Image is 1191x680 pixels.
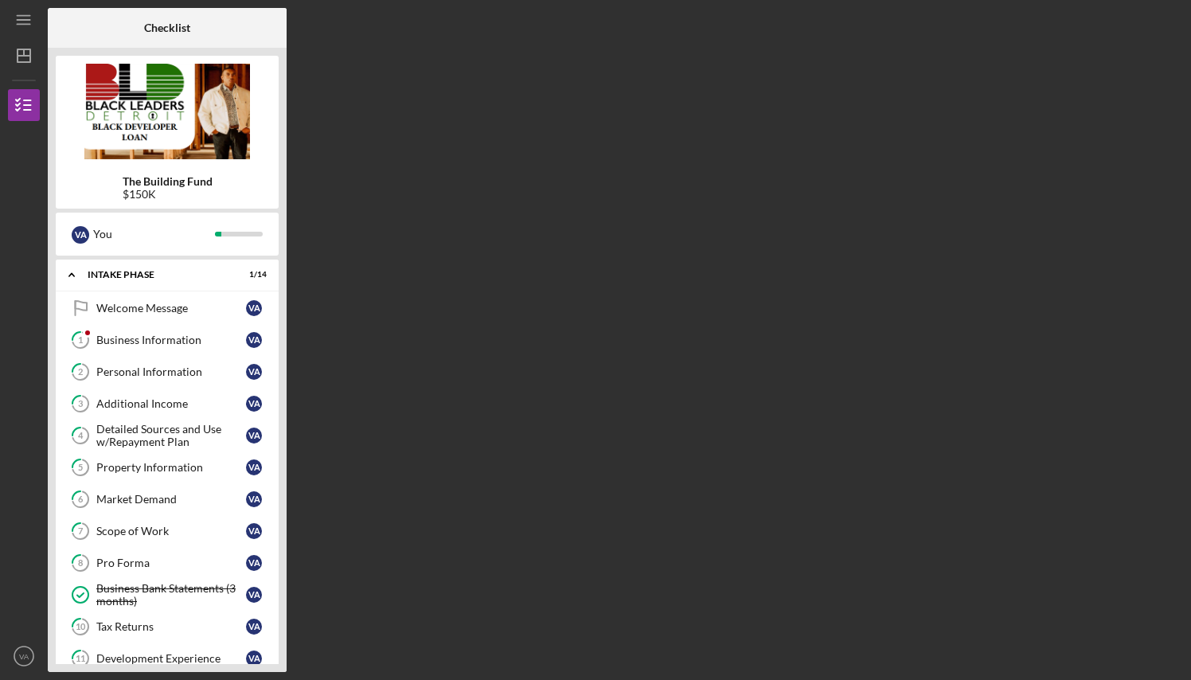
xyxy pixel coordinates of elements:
[78,335,83,346] tspan: 1
[78,558,83,569] tspan: 8
[96,302,246,315] div: Welcome Message
[246,364,262,380] div: V A
[96,397,246,410] div: Additional Income
[96,652,246,665] div: Development Experience
[96,365,246,378] div: Personal Information
[96,493,246,506] div: Market Demand
[246,523,262,539] div: V A
[78,399,83,409] tspan: 3
[19,652,29,661] text: VA
[144,21,190,34] b: Checklist
[64,611,271,643] a: 10Tax ReturnsVA
[64,579,271,611] a: Business Bank Statements (3 months)VA
[96,525,246,537] div: Scope of Work
[64,483,271,515] a: 6Market DemandVA
[56,64,279,159] img: Product logo
[246,332,262,348] div: V A
[96,461,246,474] div: Property Information
[64,324,271,356] a: 1Business InformationVA
[93,221,215,248] div: You
[78,463,83,473] tspan: 5
[96,423,246,448] div: Detailed Sources and Use w/Repayment Plan
[64,515,271,547] a: 7Scope of WorkVA
[96,620,246,633] div: Tax Returns
[78,526,84,537] tspan: 7
[88,270,227,279] div: Intake Phase
[64,292,271,324] a: Welcome MessageVA
[76,622,86,632] tspan: 10
[64,643,271,674] a: 11Development ExperienceVA
[64,420,271,451] a: 4Detailed Sources and Use w/Repayment PlanVA
[246,300,262,316] div: V A
[246,396,262,412] div: V A
[246,651,262,666] div: V A
[72,226,89,244] div: V A
[64,451,271,483] a: 5Property InformationVA
[246,555,262,571] div: V A
[238,270,267,279] div: 1 / 14
[78,494,84,505] tspan: 6
[64,356,271,388] a: 2Personal InformationVA
[246,428,262,444] div: V A
[96,582,246,608] div: Business Bank Statements (3 months)
[96,334,246,346] div: Business Information
[123,175,213,188] b: The Building Fund
[246,587,262,603] div: V A
[246,459,262,475] div: V A
[246,619,262,635] div: V A
[78,367,83,377] tspan: 2
[8,640,40,672] button: VA
[78,431,84,441] tspan: 4
[64,388,271,420] a: 3Additional IncomeVA
[96,557,246,569] div: Pro Forma
[64,547,271,579] a: 8Pro FormaVA
[246,491,262,507] div: V A
[76,654,85,664] tspan: 11
[123,188,213,201] div: $150K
